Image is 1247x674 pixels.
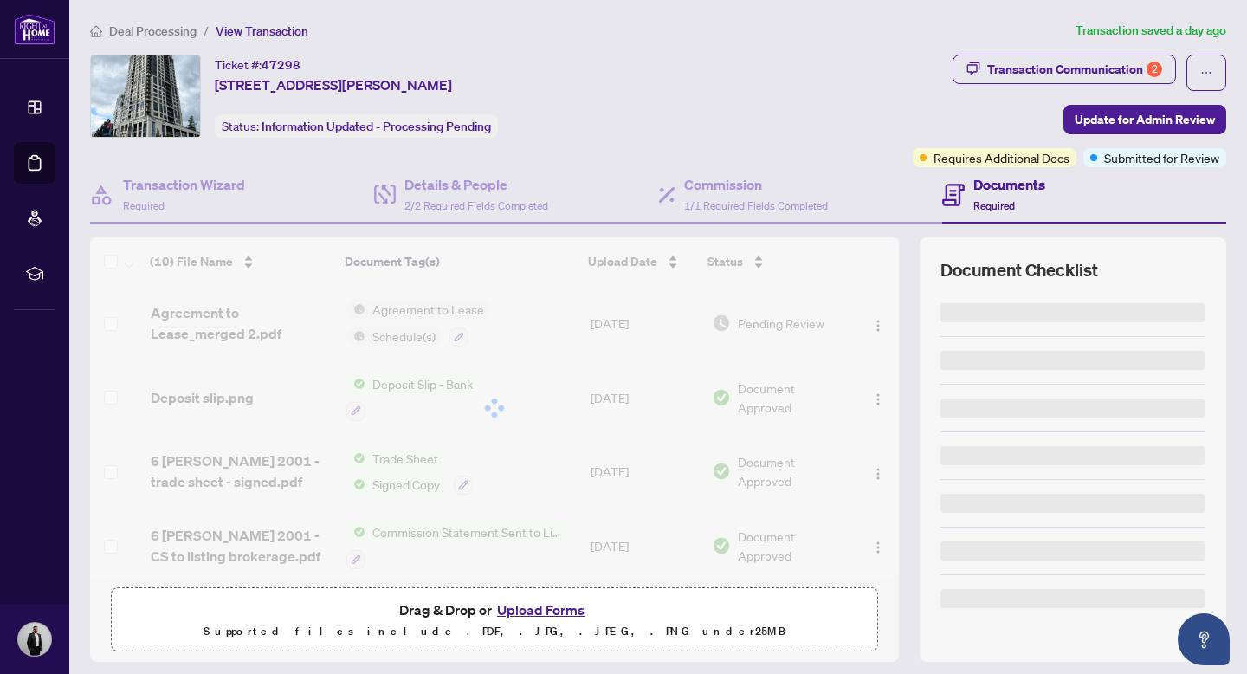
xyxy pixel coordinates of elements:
[399,599,590,621] span: Drag & Drop or
[1147,62,1162,77] div: 2
[91,55,200,137] img: IMG-W12286906_1.jpg
[123,174,245,195] h4: Transaction Wizard
[262,119,491,134] span: Information Updated - Processing Pending
[1063,105,1226,134] button: Update for Admin Review
[940,258,1098,282] span: Document Checklist
[1075,106,1215,133] span: Update for Admin Review
[934,148,1069,167] span: Requires Additional Docs
[1104,148,1219,167] span: Submitted for Review
[973,174,1045,195] h4: Documents
[262,57,300,73] span: 47298
[122,621,867,642] p: Supported files include .PDF, .JPG, .JPEG, .PNG under 25 MB
[204,21,209,41] li: /
[404,199,548,212] span: 2/2 Required Fields Completed
[987,55,1162,83] div: Transaction Communication
[215,55,300,75] div: Ticket #:
[112,588,877,652] span: Drag & Drop orUpload FormsSupported files include .PDF, .JPG, .JPEG, .PNG under25MB
[973,199,1015,212] span: Required
[14,13,55,45] img: logo
[684,199,828,212] span: 1/1 Required Fields Completed
[1200,67,1212,79] span: ellipsis
[109,23,197,39] span: Deal Processing
[404,174,548,195] h4: Details & People
[215,114,498,138] div: Status:
[1076,21,1226,41] article: Transaction saved a day ago
[684,174,828,195] h4: Commission
[1178,613,1230,665] button: Open asap
[492,599,590,621] button: Upload Forms
[18,623,51,656] img: Profile Icon
[215,75,452,95] span: [STREET_ADDRESS][PERSON_NAME]
[953,55,1176,84] button: Transaction Communication2
[216,23,308,39] span: View Transaction
[90,25,102,37] span: home
[123,199,165,212] span: Required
